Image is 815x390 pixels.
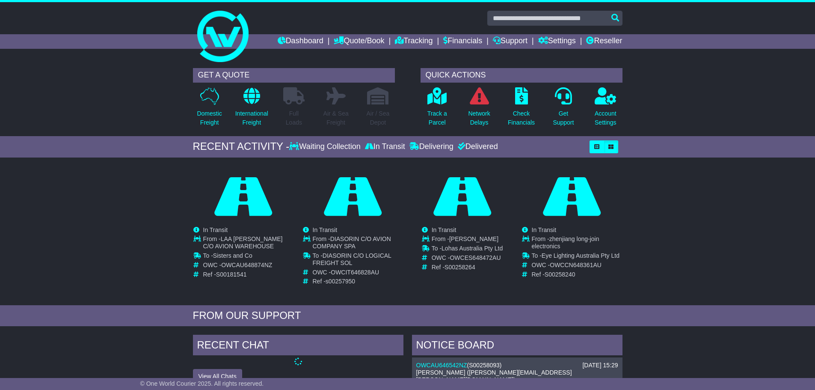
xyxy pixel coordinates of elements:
span: [PERSON_NAME] [449,235,498,242]
p: Get Support [553,109,574,127]
span: S00258240 [545,271,575,278]
a: InternationalFreight [235,87,269,132]
span: In Transit [432,226,456,233]
span: Sisters and Co [213,252,252,259]
a: Settings [538,34,576,49]
a: Tracking [395,34,433,49]
div: [DATE] 15:29 [582,362,618,369]
a: OWCAU646542NZ [416,362,467,369]
p: International Freight [235,109,268,127]
span: [PERSON_NAME] ([PERSON_NAME][EMAIL_ADDRESS][PERSON_NAME][DOMAIN_NAME]) [416,369,572,383]
span: OWCES648472AU [450,254,501,261]
span: DIASORIN C/O LOGICAL FREIGHT SOL [313,252,391,266]
a: AccountSettings [594,87,617,132]
span: s00257950 [326,278,355,285]
td: To - [203,252,293,262]
button: View All Chats [193,369,242,384]
a: Financials [443,34,482,49]
span: Lohas Australia Pty Ltd [442,245,503,252]
td: From - [203,235,293,252]
span: OWCIT646828AU [331,269,379,276]
p: Full Loads [283,109,305,127]
span: S00258093 [469,362,500,369]
a: CheckFinancials [507,87,535,132]
div: In Transit [363,142,407,152]
span: In Transit [532,226,557,233]
td: From - [532,235,622,252]
td: To - [313,252,403,269]
td: OWC - [532,262,622,271]
span: OWCCN648361AU [550,262,602,268]
a: Reseller [586,34,622,49]
span: S00181541 [216,271,247,278]
div: QUICK ACTIONS [421,68,622,83]
span: © One World Courier 2025. All rights reserved. [140,380,264,387]
p: Network Delays [468,109,490,127]
div: NOTICE BOARD [412,335,622,358]
a: Quote/Book [334,34,384,49]
p: Air / Sea Depot [367,109,390,127]
a: GetSupport [552,87,574,132]
td: OWC - [432,254,503,264]
td: Ref - [432,264,503,271]
td: To - [532,252,622,262]
div: Delivered [456,142,498,152]
span: LAA [PERSON_NAME] C/O AVION WAREHOUSE [203,235,283,250]
td: Ref - [532,271,622,278]
span: In Transit [313,226,338,233]
span: DIASORIN C/O AVION COMPANY SPA [313,235,391,250]
span: S00258264 [445,264,475,271]
p: Domestic Freight [197,109,222,127]
a: DomesticFreight [196,87,222,132]
span: zhenjiang long-join electronics [532,235,599,250]
span: Eye Lighting Australia Pty Ltd [542,252,619,259]
span: OWCAU648874NZ [221,262,272,268]
td: To - [432,245,503,254]
a: NetworkDelays [468,87,490,132]
td: From - [432,235,503,245]
td: OWC - [203,262,293,271]
div: GET A QUOTE [193,68,395,83]
div: Delivering [407,142,456,152]
td: Ref - [203,271,293,278]
a: Support [493,34,528,49]
p: Air & Sea Freight [323,109,349,127]
div: RECENT ACTIVITY - [193,140,290,153]
span: In Transit [203,226,228,233]
div: ( ) [416,362,618,369]
a: Track aParcel [427,87,448,132]
td: From - [313,235,403,252]
td: Ref - [313,278,403,285]
div: FROM OUR SUPPORT [193,310,622,322]
a: Dashboard [278,34,323,49]
p: Account Settings [595,109,616,127]
td: OWC - [313,269,403,278]
div: RECENT CHAT [193,335,403,358]
p: Track a Parcel [427,109,447,127]
p: Check Financials [508,109,535,127]
div: Waiting Collection [289,142,362,152]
